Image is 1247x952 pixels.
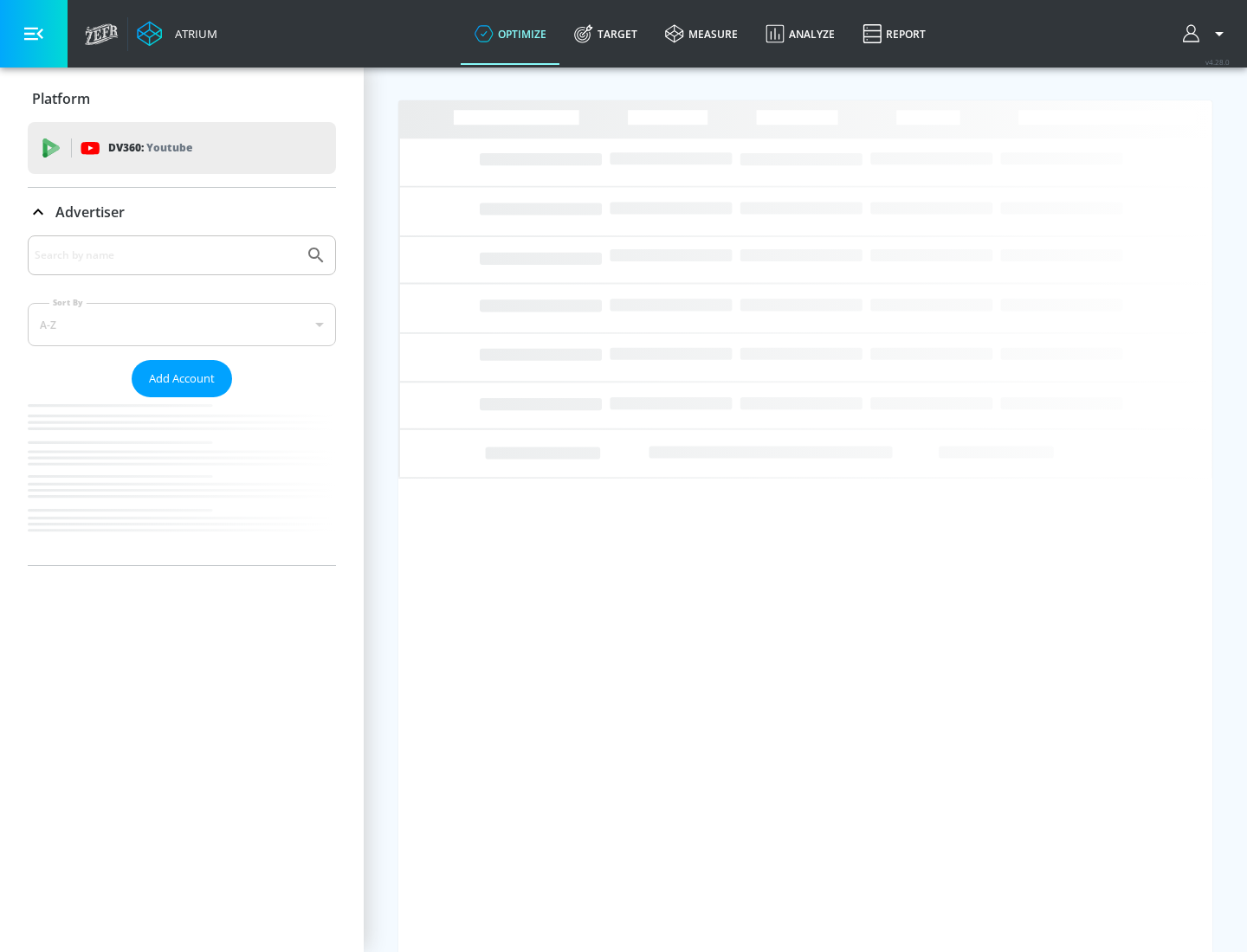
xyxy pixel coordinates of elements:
div: Advertiser [28,235,336,565]
span: v 4.28.0 [1205,57,1230,67]
a: Analyze [752,3,849,65]
p: Advertiser [55,203,125,222]
label: Sort By [49,297,87,308]
p: Platform [32,89,90,108]
button: Add Account [132,360,232,397]
p: DV360: [108,138,192,158]
a: Atrium [137,21,217,47]
a: optimize [461,3,560,65]
nav: list of Advertiser [28,397,336,565]
a: Target [560,3,651,65]
div: A-Z [28,303,336,346]
div: Atrium [168,26,217,42]
a: Report [849,3,940,65]
div: Advertiser [28,188,336,236]
a: measure [651,3,752,65]
p: Youtube [146,138,192,157]
span: Add Account [149,369,215,389]
div: Platform [28,74,336,123]
div: DV360: Youtube [28,122,336,174]
input: Search by name [35,244,297,267]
